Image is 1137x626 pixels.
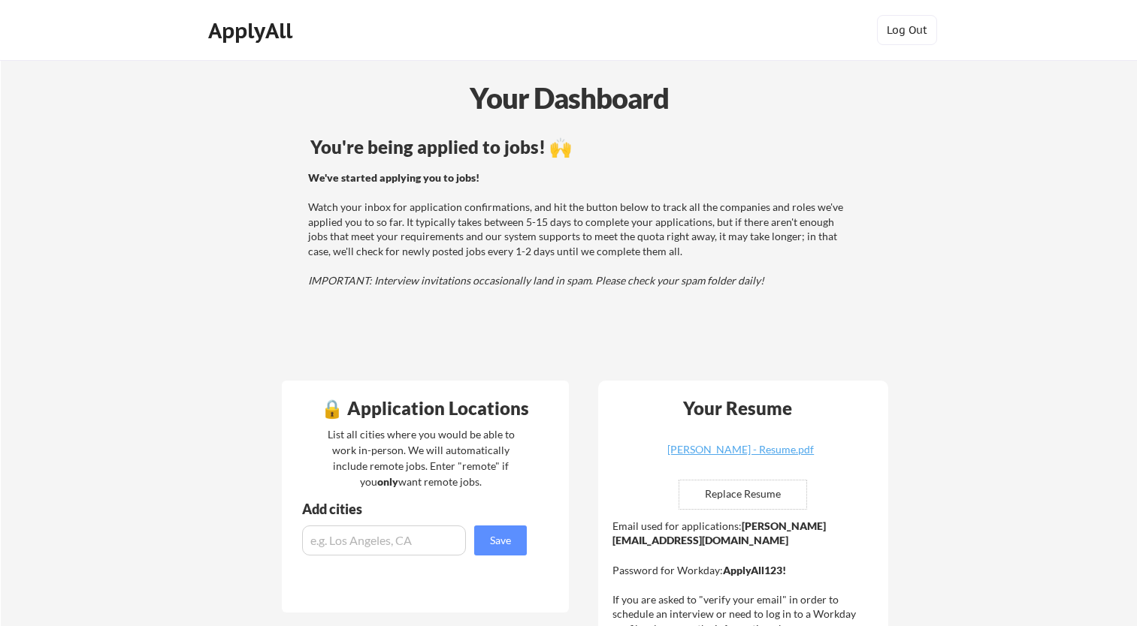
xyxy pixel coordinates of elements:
em: IMPORTANT: Interview invitations occasionally land in spam. Please check your spam folder daily! [308,274,764,287]
div: ApplyAll [208,18,297,44]
button: Log Out [877,15,937,45]
strong: ApplyAll123! [723,564,786,576]
div: 🔒 Application Locations [286,399,565,417]
a: [PERSON_NAME] - Resume.pdf [652,444,830,468]
button: Save [474,525,527,555]
div: Add cities [302,502,531,516]
div: [PERSON_NAME] - Resume.pdf [652,444,830,455]
strong: We've started applying you to jobs! [308,171,479,184]
div: Your Dashboard [2,77,1137,119]
strong: only [377,475,398,488]
div: List all cities where you would be able to work in-person. We will automatically include remote j... [318,426,525,489]
div: You're being applied to jobs! 🙌 [310,138,852,156]
div: Watch your inbox for application confirmations, and hit the button below to track all the compani... [308,170,850,288]
div: Your Resume [664,399,812,417]
input: e.g. Los Angeles, CA [302,525,466,555]
strong: [PERSON_NAME][EMAIL_ADDRESS][DOMAIN_NAME] [612,519,826,547]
